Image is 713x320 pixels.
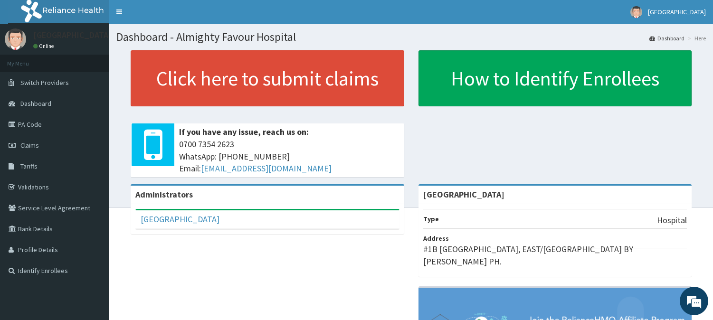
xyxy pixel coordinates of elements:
strong: [GEOGRAPHIC_DATA] [423,189,504,200]
span: 0700 7354 2623 WhatsApp: [PHONE_NUMBER] Email: [179,138,399,175]
span: Tariffs [20,162,38,170]
b: Type [423,215,439,223]
a: [GEOGRAPHIC_DATA] [141,214,219,225]
a: Online [33,43,56,49]
span: Switch Providers [20,78,69,87]
a: How to Identify Enrollees [418,50,692,106]
img: User Image [5,28,26,50]
img: User Image [630,6,642,18]
span: [GEOGRAPHIC_DATA] [648,8,706,16]
p: Hospital [657,214,687,226]
a: Click here to submit claims [131,50,404,106]
h1: Dashboard - Almighty Favour Hospital [116,31,706,43]
span: Claims [20,141,39,150]
p: #1B [GEOGRAPHIC_DATA], EAST/[GEOGRAPHIC_DATA] BY [PERSON_NAME] PH. [423,243,687,267]
a: Dashboard [649,34,684,42]
b: If you have any issue, reach us on: [179,126,309,137]
li: Here [685,34,706,42]
b: Administrators [135,189,193,200]
p: [GEOGRAPHIC_DATA] [33,31,112,39]
a: [EMAIL_ADDRESS][DOMAIN_NAME] [201,163,332,174]
span: Dashboard [20,99,51,108]
b: Address [423,234,449,243]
